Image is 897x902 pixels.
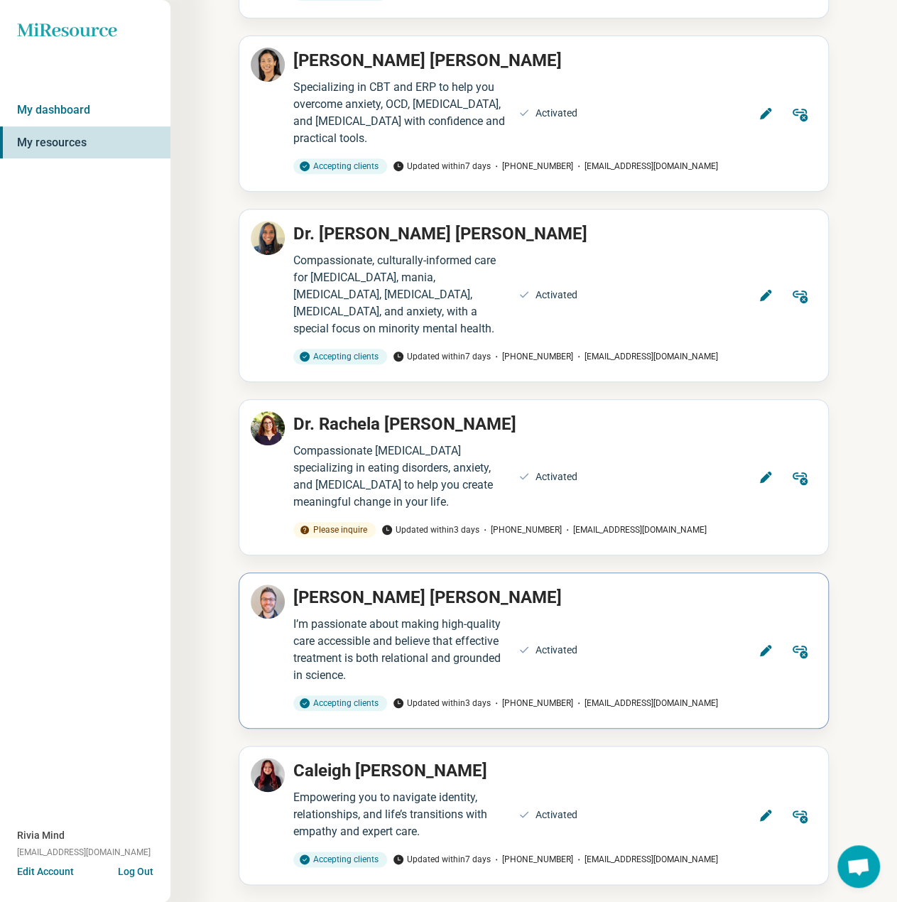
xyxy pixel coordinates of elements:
[837,845,880,888] div: Open chat
[393,160,491,173] span: Updated within 7 days
[293,758,487,783] p: Caleigh [PERSON_NAME]
[293,585,562,610] p: [PERSON_NAME] [PERSON_NAME]
[536,469,577,484] div: Activated
[536,106,577,121] div: Activated
[293,852,387,867] div: Accepting clients
[293,48,562,73] p: [PERSON_NAME] [PERSON_NAME]
[293,79,510,147] div: Specializing in CBT and ERP to help you overcome anxiety, OCD, [MEDICAL_DATA], and [MEDICAL_DATA]...
[573,853,718,866] span: [EMAIL_ADDRESS][DOMAIN_NAME]
[491,697,573,710] span: [PHONE_NUMBER]
[293,252,510,337] div: Compassionate, culturally-informed care for [MEDICAL_DATA], mania, [MEDICAL_DATA], [MEDICAL_DATA]...
[293,411,516,437] p: Dr. Rachela [PERSON_NAME]
[573,697,718,710] span: [EMAIL_ADDRESS][DOMAIN_NAME]
[393,350,491,363] span: Updated within 7 days
[293,695,387,711] div: Accepting clients
[562,523,707,536] span: [EMAIL_ADDRESS][DOMAIN_NAME]
[536,288,577,303] div: Activated
[17,828,65,843] span: Rivia Mind
[536,808,577,822] div: Activated
[118,864,153,876] button: Log Out
[293,158,387,174] div: Accepting clients
[17,864,74,879] button: Edit Account
[491,350,573,363] span: [PHONE_NUMBER]
[293,221,587,246] p: Dr. [PERSON_NAME] [PERSON_NAME]
[491,853,573,866] span: [PHONE_NUMBER]
[573,160,718,173] span: [EMAIL_ADDRESS][DOMAIN_NAME]
[293,522,376,538] div: Please inquire
[393,853,491,866] span: Updated within 7 days
[536,643,577,658] div: Activated
[293,789,510,840] div: Empowering you to navigate identity, relationships, and life’s transitions with empathy and exper...
[17,846,151,859] span: [EMAIL_ADDRESS][DOMAIN_NAME]
[293,442,510,511] div: Compassionate [MEDICAL_DATA] specializing in eating disorders, anxiety, and [MEDICAL_DATA] to hel...
[393,697,491,710] span: Updated within 3 days
[381,523,479,536] span: Updated within 3 days
[479,523,562,536] span: [PHONE_NUMBER]
[293,616,510,684] div: I’m passionate about making high-quality care accessible and believe that effective treatment is ...
[573,350,718,363] span: [EMAIL_ADDRESS][DOMAIN_NAME]
[491,160,573,173] span: [PHONE_NUMBER]
[293,349,387,364] div: Accepting clients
